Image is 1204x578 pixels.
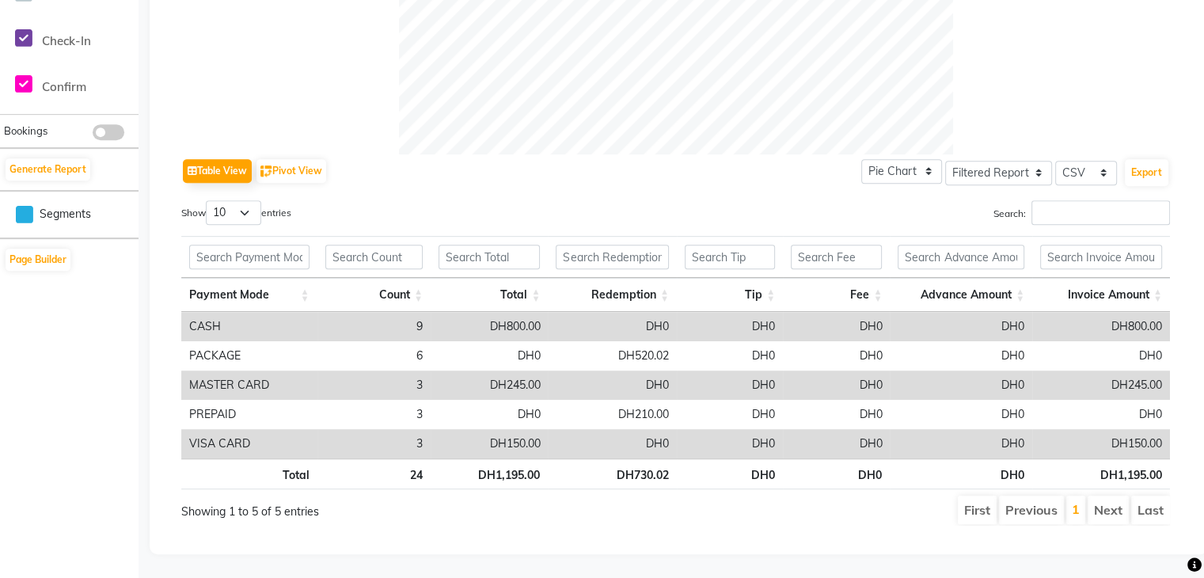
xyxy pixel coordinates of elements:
th: DH0 [677,458,783,489]
label: Show entries [181,200,291,225]
input: Search: [1031,200,1170,225]
th: DH0 [890,458,1032,489]
input: Search Payment Mode [189,245,310,269]
td: DH0 [783,371,890,400]
td: DH150.00 [1032,429,1170,458]
button: Page Builder [6,249,70,271]
td: DH0 [677,371,783,400]
th: Total [181,458,317,489]
td: DH0 [548,429,677,458]
th: 24 [317,458,431,489]
td: DH520.02 [548,341,677,371]
td: DH0 [783,400,890,429]
td: DH0 [890,400,1032,429]
th: Fee: activate to sort column ascending [783,278,890,312]
th: DH730.02 [548,458,677,489]
td: DH210.00 [548,400,677,429]
th: Advance Amount: activate to sort column ascending [890,278,1032,312]
td: 3 [317,400,431,429]
input: Search Advance Amount [898,245,1024,269]
td: VISA CARD [181,429,317,458]
td: DH0 [677,341,783,371]
td: CASH [181,312,317,341]
div: Showing 1 to 5 of 5 entries [181,494,579,520]
label: Search: [993,200,1170,225]
td: 3 [317,371,431,400]
td: DH0 [548,312,677,341]
td: PREPAID [181,400,317,429]
td: DH0 [783,341,890,371]
td: DH0 [890,371,1032,400]
th: Total: activate to sort column ascending [431,278,548,312]
td: DH0 [890,341,1032,371]
td: DH800.00 [431,312,549,341]
td: DH0 [1032,341,1170,371]
td: DH245.00 [1032,371,1170,400]
th: Payment Mode: activate to sort column ascending [181,278,317,312]
td: DH800.00 [1032,312,1170,341]
td: DH0 [677,429,783,458]
input: Search Redemption [556,245,669,269]
td: DH0 [431,341,549,371]
td: DH0 [783,429,890,458]
button: Export [1125,159,1168,186]
input: Search Count [325,245,423,269]
button: Table View [183,159,252,183]
img: pivot.png [260,165,272,177]
td: 3 [317,429,431,458]
td: DH0 [431,400,549,429]
td: DH0 [783,312,890,341]
button: Pivot View [256,159,326,183]
td: DH0 [677,312,783,341]
td: DH150.00 [431,429,549,458]
th: Invoice Amount: activate to sort column ascending [1032,278,1170,312]
span: Confirm [42,79,86,94]
td: DH0 [677,400,783,429]
input: Search Invoice Amount [1040,245,1162,269]
th: Redemption: activate to sort column ascending [548,278,677,312]
input: Search Tip [685,245,775,269]
th: Count: activate to sort column ascending [317,278,431,312]
td: DH0 [1032,400,1170,429]
th: DH1,195.00 [431,458,548,489]
td: MASTER CARD [181,371,317,400]
td: DH0 [890,429,1032,458]
input: Search Fee [791,245,882,269]
td: 6 [317,341,431,371]
input: Search Total [439,245,540,269]
select: Showentries [206,200,261,225]
a: 1 [1072,501,1080,517]
th: DH0 [783,458,890,489]
th: Tip: activate to sort column ascending [677,278,783,312]
td: 9 [317,312,431,341]
span: Segments [40,206,91,222]
td: DH0 [890,312,1032,341]
th: DH1,195.00 [1032,458,1170,489]
button: Generate Report [6,158,90,181]
td: DH245.00 [431,371,549,400]
span: Bookings [4,124,47,137]
td: PACKAGE [181,341,317,371]
td: DH0 [548,371,677,400]
span: Check-In [42,33,91,48]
